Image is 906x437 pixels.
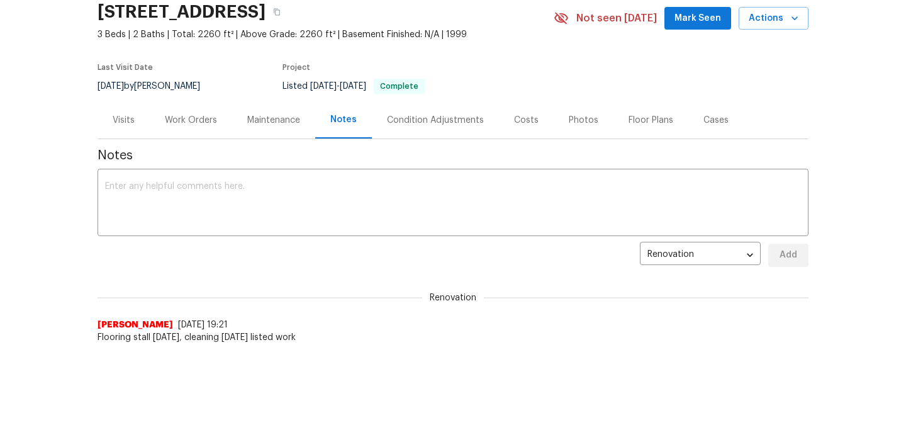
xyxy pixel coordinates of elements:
[310,82,337,91] span: [DATE]
[98,6,266,18] h2: [STREET_ADDRESS]
[640,240,761,271] div: Renovation
[98,149,808,162] span: Notes
[340,82,366,91] span: [DATE]
[739,7,808,30] button: Actions
[387,114,484,127] div: Condition Adjustments
[165,114,217,127] div: Work Orders
[664,7,731,30] button: Mark Seen
[703,114,729,127] div: Cases
[247,114,300,127] div: Maintenance
[569,114,598,127] div: Photos
[310,82,366,91] span: -
[330,113,357,126] div: Notes
[282,64,310,71] span: Project
[514,114,539,127] div: Costs
[674,11,721,26] span: Mark Seen
[422,292,484,304] span: Renovation
[98,28,554,41] span: 3 Beds | 2 Baths | Total: 2260 ft² | Above Grade: 2260 ft² | Basement Finished: N/A | 1999
[98,319,173,331] span: [PERSON_NAME]
[98,331,808,344] span: Flooring stall [DATE], cleaning [DATE] listed work
[113,114,135,127] div: Visits
[576,12,657,25] span: Not seen [DATE]
[629,114,673,127] div: Floor Plans
[98,82,124,91] span: [DATE]
[282,82,425,91] span: Listed
[98,79,215,94] div: by [PERSON_NAME]
[749,11,798,26] span: Actions
[375,82,423,90] span: Complete
[266,1,288,23] button: Copy Address
[98,64,153,71] span: Last Visit Date
[178,321,228,329] span: [DATE] 19:21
